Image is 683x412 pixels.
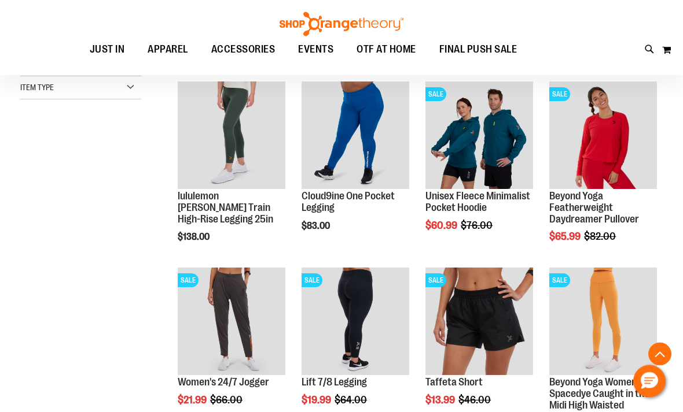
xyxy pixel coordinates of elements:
[302,191,395,214] a: Cloud9ine One Pocket Legging
[136,36,200,62] a: APPAREL
[458,395,493,406] span: $46.00
[302,274,322,288] span: SALE
[425,268,533,376] img: Main Image of Taffeta Short
[425,82,533,190] img: Unisex Fleece Minimalist Pocket Hoodie
[633,365,666,398] button: Hello, have a question? Let’s chat.
[302,395,333,406] span: $19.99
[549,268,657,377] a: Product image for Beyond Yoga Womens Spacedye Caught in the Midi High Waisted LeggingSALE
[584,231,618,243] span: $82.00
[425,268,533,377] a: Main Image of Taffeta ShortSALE
[178,395,208,406] span: $21.99
[549,82,657,191] a: Product image for Beyond Yoga Featherweight Daydreamer PulloverSALE
[648,343,671,366] button: Back To Top
[148,36,188,62] span: APPAREL
[425,220,459,232] span: $60.99
[425,377,483,388] a: Taffeta Short
[302,268,409,376] img: 2024 October Lift 7/8 Legging
[549,268,657,376] img: Product image for Beyond Yoga Womens Spacedye Caught in the Midi High Waisted Legging
[178,268,285,377] a: Product image for 24/7 JoggerSALE
[178,377,269,388] a: Women's 24/7 Jogger
[178,82,285,190] img: Main view of 2024 October lululemon Wunder Train High-Rise
[90,36,125,62] span: JUST IN
[302,82,409,190] img: Cloud9ine One Pocket Legging
[461,220,494,232] span: $76.00
[549,274,570,288] span: SALE
[549,191,639,225] a: Beyond Yoga Featherweight Daydreamer Pullover
[544,76,663,272] div: product
[210,395,244,406] span: $66.00
[357,36,416,62] span: OTF AT HOME
[345,36,428,63] a: OTF AT HOME
[439,36,517,62] span: FINAL PUSH SALE
[178,274,199,288] span: SALE
[178,268,285,376] img: Product image for 24/7 Jogger
[549,82,657,190] img: Product image for Beyond Yoga Featherweight Daydreamer Pullover
[335,395,369,406] span: $64.00
[20,83,54,92] span: Item Type
[549,231,582,243] span: $65.99
[302,221,332,232] span: $83.00
[425,88,446,102] span: SALE
[178,191,273,225] a: lululemon [PERSON_NAME] Train High-Rise Legging 25in
[200,36,287,63] a: ACCESSORIES
[425,191,530,214] a: Unisex Fleece Minimalist Pocket Hoodie
[302,377,367,388] a: Lift 7/8 Legging
[278,12,405,36] img: Shop Orangetheory
[428,36,529,63] a: FINAL PUSH SALE
[425,395,457,406] span: $13.99
[78,36,137,63] a: JUST IN
[178,82,285,191] a: Main view of 2024 October lululemon Wunder Train High-Rise
[211,36,276,62] span: ACCESSORIES
[425,82,533,191] a: Unisex Fleece Minimalist Pocket HoodieSALE
[425,274,446,288] span: SALE
[178,232,211,243] span: $138.00
[302,268,409,377] a: 2024 October Lift 7/8 LeggingSALE
[302,82,409,191] a: Cloud9ine One Pocket Legging
[287,36,345,63] a: EVENTS
[298,36,333,62] span: EVENTS
[172,76,291,272] div: product
[420,76,539,261] div: product
[549,88,570,102] span: SALE
[296,76,415,261] div: product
